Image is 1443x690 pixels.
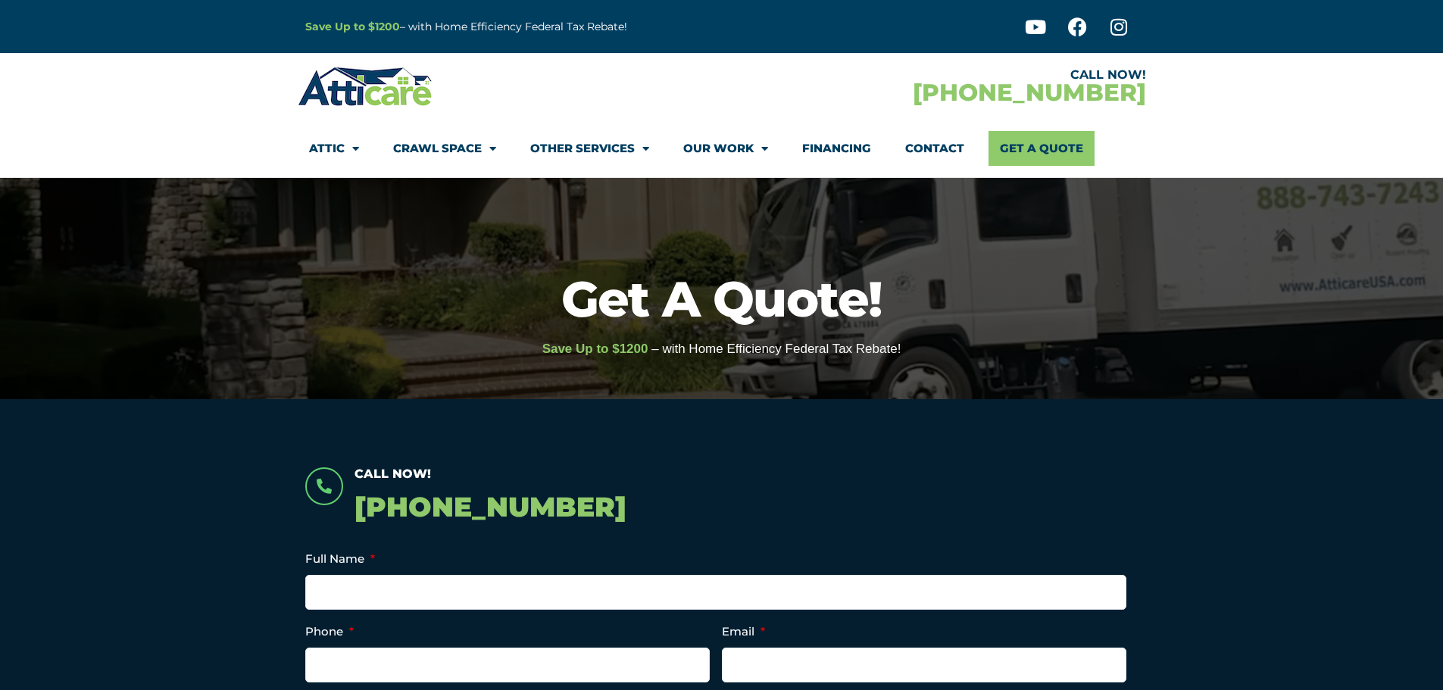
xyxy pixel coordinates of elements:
[542,342,648,356] span: Save Up to $1200
[530,131,649,166] a: Other Services
[305,20,400,33] a: Save Up to $1200
[905,131,964,166] a: Contact
[355,467,431,481] span: Call Now!
[722,624,765,639] label: Email
[651,342,901,356] span: – with Home Efficiency Federal Tax Rebate!
[989,131,1095,166] a: Get A Quote
[309,131,1135,166] nav: Menu
[393,131,496,166] a: Crawl Space
[8,274,1435,323] h1: Get A Quote!
[305,624,354,639] label: Phone
[683,131,768,166] a: Our Work
[305,18,796,36] p: – with Home Efficiency Federal Tax Rebate!
[722,69,1146,81] div: CALL NOW!
[309,131,359,166] a: Attic
[305,551,375,567] label: Full Name
[802,131,871,166] a: Financing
